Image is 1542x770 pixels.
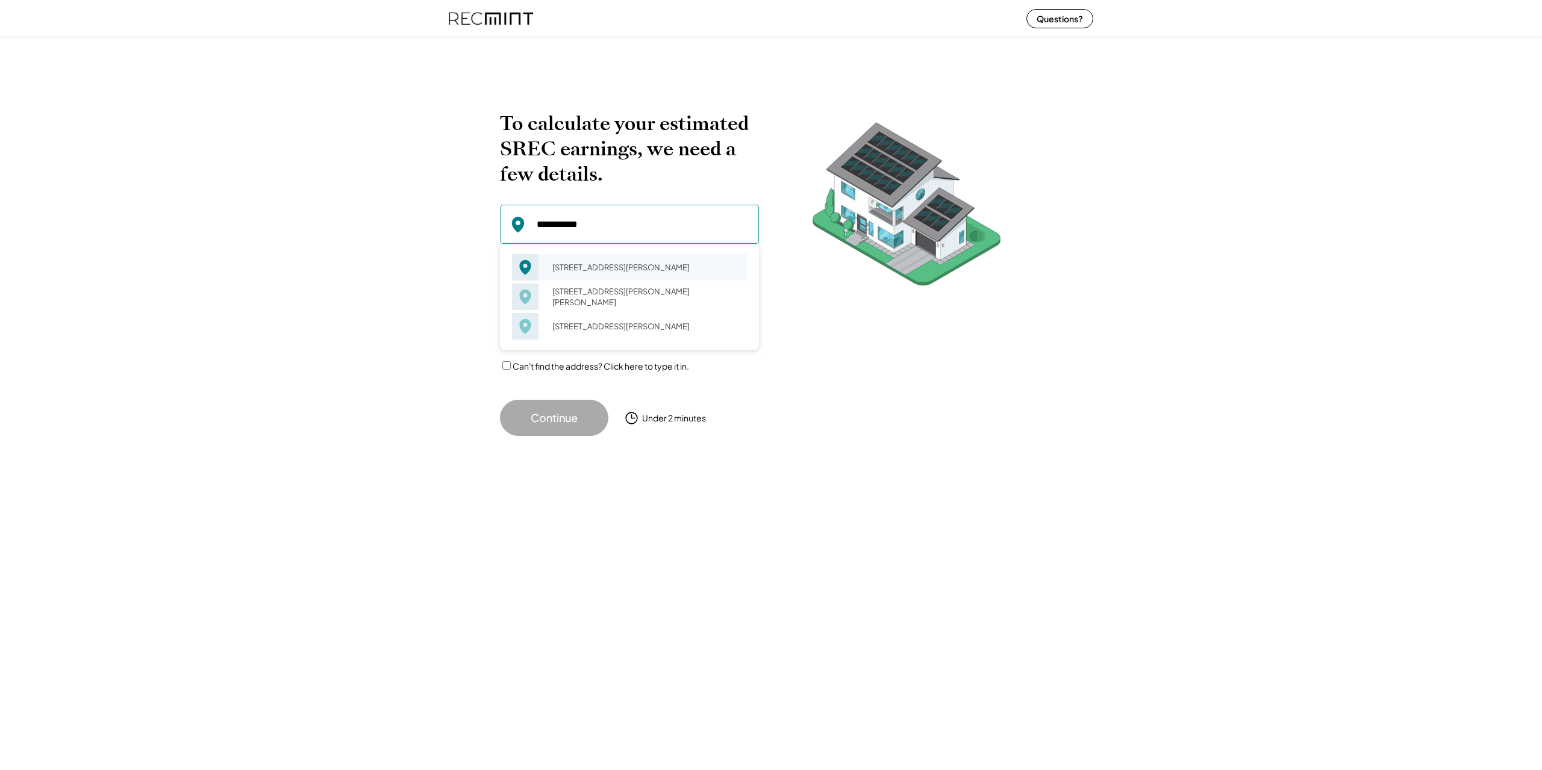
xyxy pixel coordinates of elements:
[545,318,747,335] div: [STREET_ADDRESS][PERSON_NAME]
[789,111,1024,304] img: RecMintArtboard%207.png
[545,259,747,276] div: [STREET_ADDRESS][PERSON_NAME]
[500,111,759,187] h2: To calculate your estimated SREC earnings, we need a few details.
[500,400,608,436] button: Continue
[545,283,747,311] div: [STREET_ADDRESS][PERSON_NAME][PERSON_NAME]
[513,361,689,371] label: Can't find the address? Click here to type it in.
[449,2,533,34] img: recmint-logotype%403x%20%281%29.jpeg
[1026,9,1093,28] button: Questions?
[642,412,706,424] div: Under 2 minutes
